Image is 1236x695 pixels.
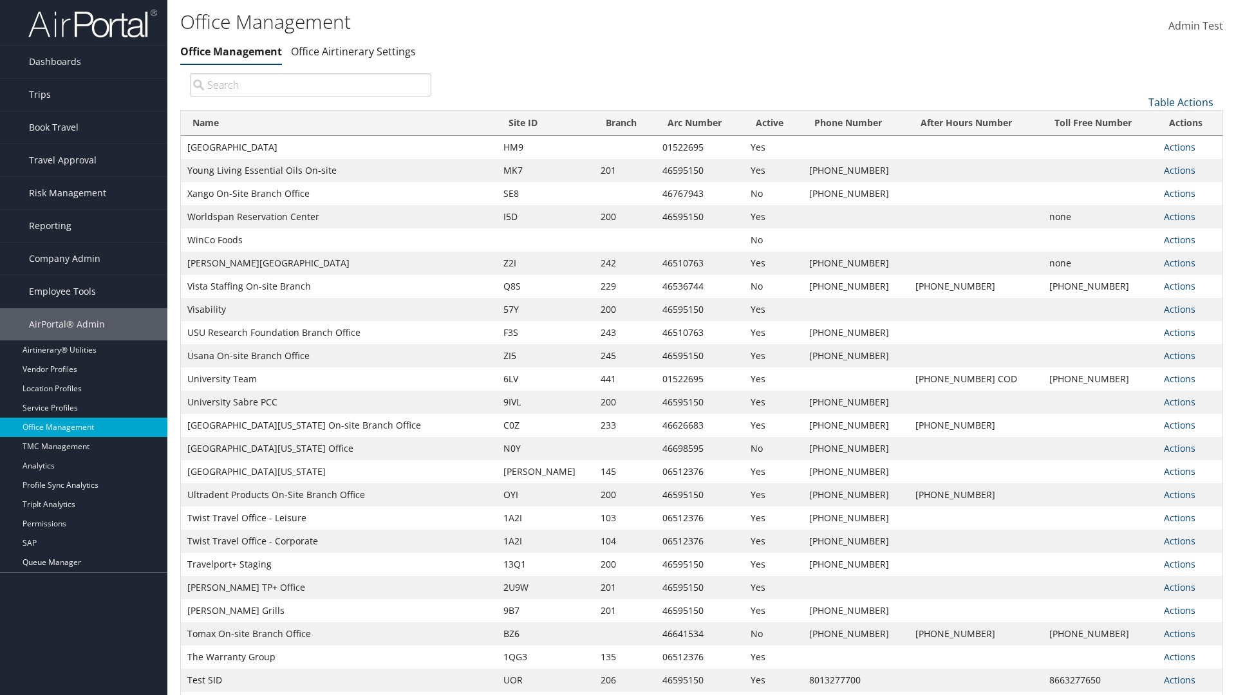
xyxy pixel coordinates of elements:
[594,205,656,228] td: 200
[29,144,97,176] span: Travel Approval
[1164,674,1195,686] a: Actions
[594,530,656,553] td: 104
[1164,164,1195,176] a: Actions
[909,275,1043,298] td: [PHONE_NUMBER]
[497,205,594,228] td: I5D
[744,321,802,344] td: Yes
[1164,535,1195,547] a: Actions
[594,367,656,391] td: 441
[29,79,51,111] span: Trips
[497,506,594,530] td: 1A2I
[594,275,656,298] td: 229
[497,111,594,136] th: Site ID: activate to sort column ascending
[29,177,106,209] span: Risk Management
[744,252,802,275] td: Yes
[803,530,909,553] td: [PHONE_NUMBER]
[656,460,744,483] td: 06512376
[180,44,282,59] a: Office Management
[909,111,1043,136] th: After Hours Number: activate to sort column ascending
[497,414,594,437] td: C0Z
[744,483,802,506] td: Yes
[181,182,497,205] td: Xango On-Site Branch Office
[1164,581,1195,593] a: Actions
[181,205,497,228] td: Worldspan Reservation Center
[180,8,876,35] h1: Office Management
[803,460,909,483] td: [PHONE_NUMBER]
[744,437,802,460] td: No
[1164,442,1195,454] a: Actions
[594,576,656,599] td: 201
[1164,349,1195,362] a: Actions
[181,645,497,669] td: The Warranty Group
[656,576,744,599] td: 46595150
[744,645,802,669] td: Yes
[744,205,802,228] td: Yes
[1043,275,1158,298] td: [PHONE_NUMBER]
[744,298,802,321] td: Yes
[744,182,802,205] td: No
[803,437,909,460] td: [PHONE_NUMBER]
[497,344,594,367] td: ZI5
[656,622,744,645] td: 46641534
[656,252,744,275] td: 46510763
[594,111,656,136] th: Branch: activate to sort column ascending
[1043,622,1158,645] td: [PHONE_NUMBER]
[29,308,105,340] span: AirPortal® Admin
[497,391,594,414] td: 9IVL
[1164,141,1195,153] a: Actions
[744,669,802,692] td: Yes
[594,252,656,275] td: 242
[181,599,497,622] td: [PERSON_NAME] Grills
[29,275,96,308] span: Employee Tools
[497,298,594,321] td: 57Y
[744,367,802,391] td: Yes
[594,298,656,321] td: 200
[181,344,497,367] td: Usana On-site Branch Office
[181,414,497,437] td: [GEOGRAPHIC_DATA][US_STATE] On-site Branch Office
[594,414,656,437] td: 233
[1043,205,1158,228] td: none
[181,298,497,321] td: Visability
[497,437,594,460] td: N0Y
[1164,373,1195,385] a: Actions
[181,136,497,159] td: [GEOGRAPHIC_DATA]
[29,111,79,144] span: Book Travel
[497,669,594,692] td: UOR
[181,622,497,645] td: Tomax On-site Branch Office
[1164,512,1195,524] a: Actions
[656,599,744,622] td: 46595150
[181,669,497,692] td: Test SID
[181,159,497,182] td: Young Living Essential Oils On-site
[190,73,431,97] input: Search
[744,136,802,159] td: Yes
[181,391,497,414] td: University Sabre PCC
[1168,19,1223,33] span: Admin Test
[656,344,744,367] td: 46595150
[656,645,744,669] td: 06512376
[181,437,497,460] td: [GEOGRAPHIC_DATA][US_STATE] Office
[181,111,497,136] th: Name: activate to sort column ascending
[803,344,909,367] td: [PHONE_NUMBER]
[28,8,157,39] img: airportal-logo.png
[744,460,802,483] td: Yes
[181,506,497,530] td: Twist Travel Office - Leisure
[803,483,909,506] td: [PHONE_NUMBER]
[29,46,81,78] span: Dashboards
[744,344,802,367] td: Yes
[497,483,594,506] td: OYI
[497,645,594,669] td: 1QG3
[497,530,594,553] td: 1A2I
[181,275,497,298] td: Vista Staffing On-site Branch
[744,553,802,576] td: Yes
[497,275,594,298] td: Q8S
[594,460,656,483] td: 145
[803,275,909,298] td: [PHONE_NUMBER]
[744,622,802,645] td: No
[181,553,497,576] td: Travelport+ Staging
[656,298,744,321] td: 46595150
[803,414,909,437] td: [PHONE_NUMBER]
[594,506,656,530] td: 103
[1164,651,1195,663] a: Actions
[594,344,656,367] td: 245
[656,391,744,414] td: 46595150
